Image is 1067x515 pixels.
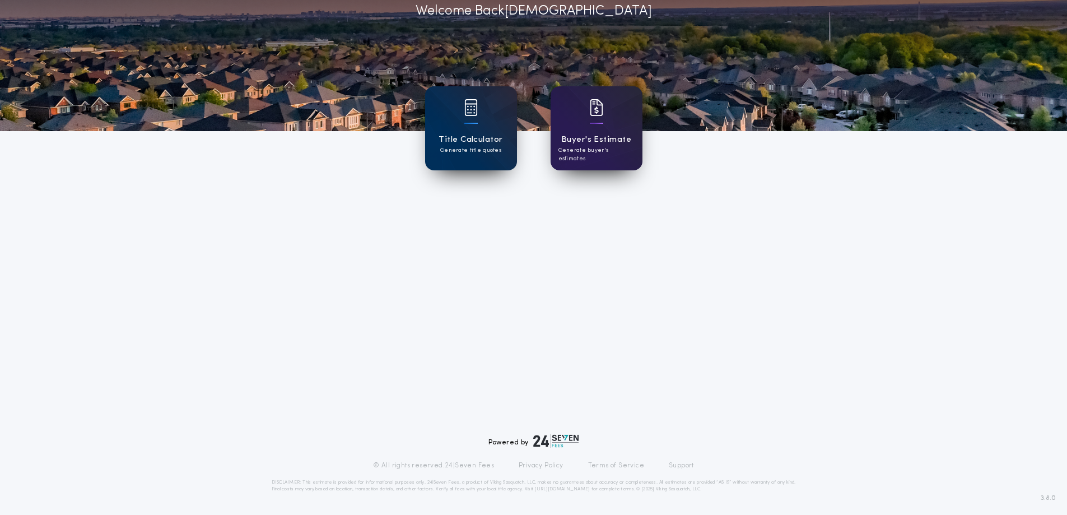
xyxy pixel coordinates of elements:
h1: Title Calculator [439,133,502,146]
h1: Buyer's Estimate [561,133,631,146]
div: Powered by [488,434,579,448]
a: [URL][DOMAIN_NAME] [534,487,590,491]
p: Generate buyer's estimates [558,146,635,163]
img: logo [533,434,579,448]
p: Welcome Back [DEMOGRAPHIC_DATA] [416,1,652,21]
img: card icon [590,99,603,116]
p: Generate title quotes [440,146,501,155]
a: Terms of Service [588,461,644,470]
a: card iconBuyer's EstimateGenerate buyer's estimates [551,86,642,170]
span: 3.8.0 [1041,493,1056,503]
img: card icon [464,99,478,116]
a: Privacy Policy [519,461,563,470]
a: Support [669,461,694,470]
a: card iconTitle CalculatorGenerate title quotes [425,86,517,170]
p: © All rights reserved. 24|Seven Fees [373,461,494,470]
p: DISCLAIMER: This estimate is provided for informational purposes only. 24|Seven Fees, a product o... [272,479,796,493]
